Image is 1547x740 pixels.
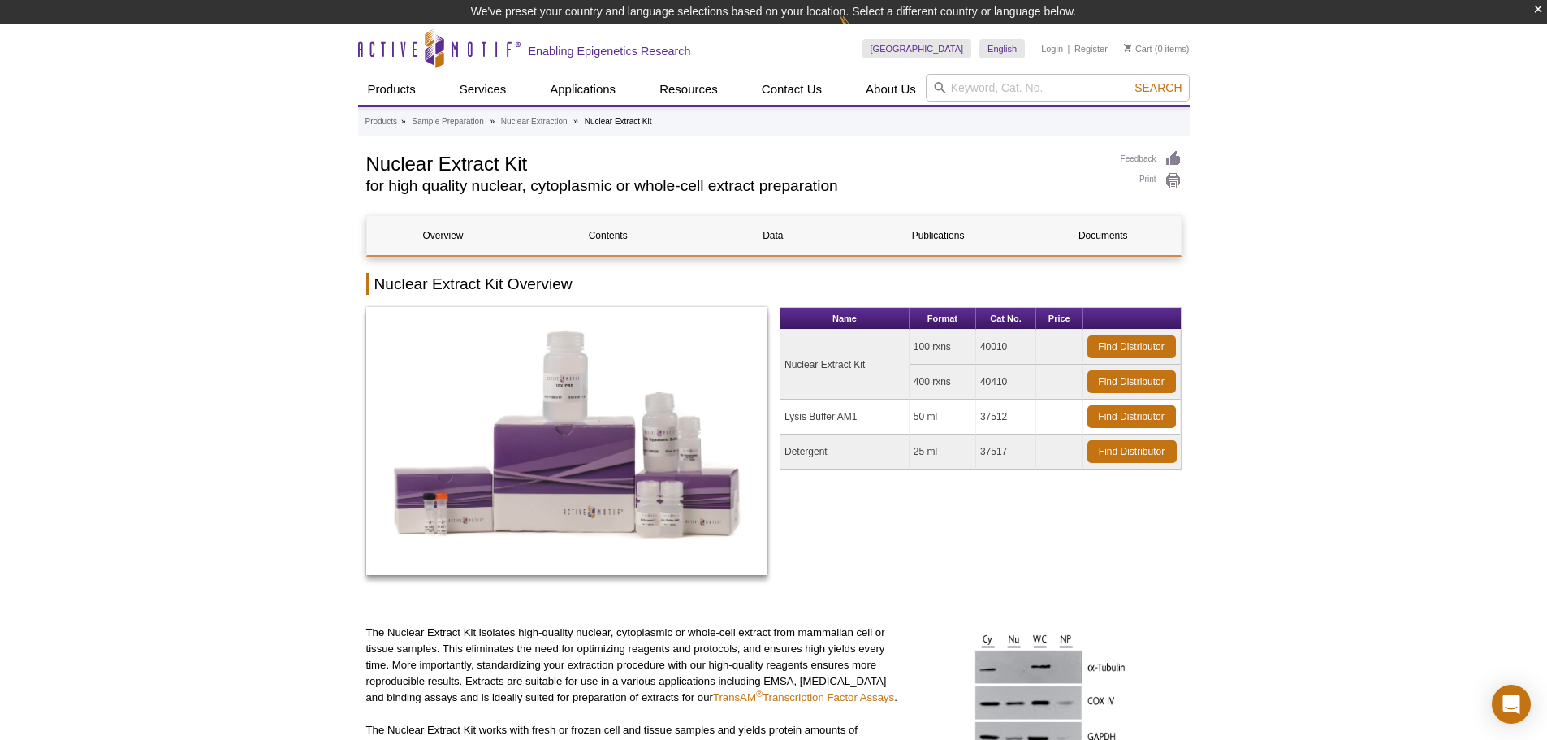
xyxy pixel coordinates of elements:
td: 400 rxns [910,365,976,400]
h2: Enabling Epigenetics Research [529,44,691,58]
button: Search [1130,80,1186,95]
sup: ® [756,689,763,699]
td: Detergent [780,435,910,470]
a: Data [697,216,849,255]
a: Applications [540,74,625,105]
img: Change Here [839,12,882,50]
td: 25 ml [910,435,976,470]
a: Find Distributor [1087,335,1176,358]
a: English [979,39,1025,58]
td: 37512 [976,400,1036,435]
p: The Nuclear Extract Kit isolates high-quality nuclear, cytoplasmic or whole-cell extract from mam... [366,625,901,706]
li: » [401,117,406,126]
span: Search [1134,81,1182,94]
a: Login [1041,43,1063,54]
a: Contents [532,216,685,255]
a: Feedback [1121,150,1182,168]
input: Keyword, Cat. No. [926,74,1190,102]
td: 100 rxns [910,330,976,365]
div: Open Intercom Messenger [1492,685,1531,724]
li: » [573,117,578,126]
h2: Nuclear Extract Kit Overview [366,273,1182,295]
th: Format [910,308,976,330]
a: Find Distributor [1087,370,1176,393]
a: Sample Preparation [412,115,483,129]
a: Products [358,74,426,105]
td: 40410 [976,365,1036,400]
td: 40010 [976,330,1036,365]
img: Your Cart [1124,44,1131,52]
a: Documents [1026,216,1179,255]
h1: Nuclear Extract Kit [366,150,1104,175]
a: Find Distributor [1087,440,1177,463]
a: Services [450,74,516,105]
li: (0 items) [1124,39,1190,58]
a: TransAM®Transcription Factor Assays [713,691,894,703]
a: Find Distributor [1087,405,1176,428]
a: Resources [650,74,728,105]
li: » [490,117,495,126]
li: | [1068,39,1070,58]
a: About Us [856,74,926,105]
td: 37517 [976,435,1036,470]
a: Contact Us [752,74,832,105]
th: Price [1036,308,1082,330]
li: Nuclear Extract Kit [585,117,652,126]
h2: for high quality nuclear, cytoplasmic or whole-cell extract preparation [366,179,1104,193]
a: Cart [1124,43,1152,54]
a: [GEOGRAPHIC_DATA] [862,39,972,58]
img: Nuclear Extract Kit [366,307,768,575]
a: Nuclear Extraction [501,115,568,129]
a: Publications [862,216,1014,255]
a: Register [1074,43,1108,54]
a: Products [365,115,397,129]
a: Print [1121,172,1182,190]
th: Cat No. [976,308,1036,330]
a: Overview [367,216,520,255]
th: Name [780,308,910,330]
td: Nuclear Extract Kit [780,330,910,400]
td: Lysis Buffer AM1 [780,400,910,435]
td: 50 ml [910,400,976,435]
